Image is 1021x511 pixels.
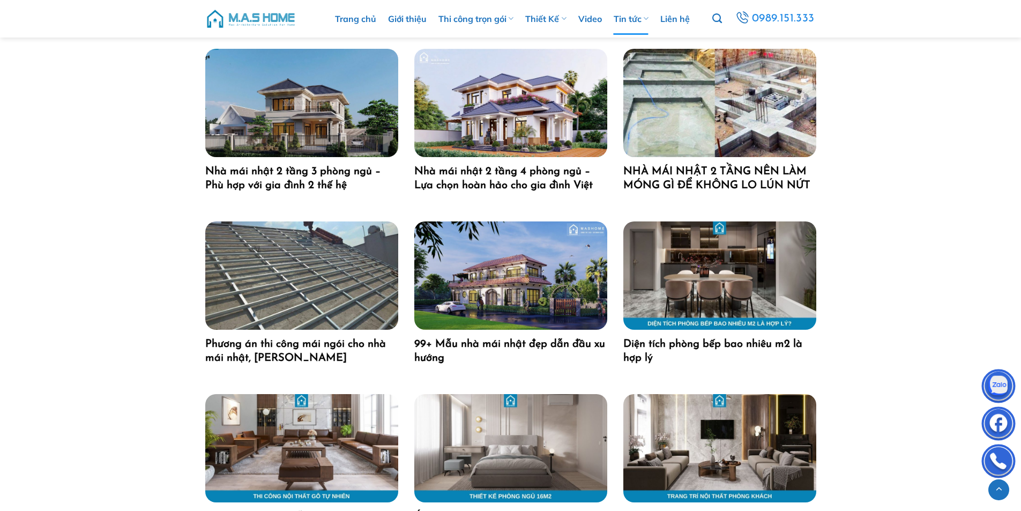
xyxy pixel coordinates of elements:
[414,394,607,502] img: Ý tưởng thiết kế phòng ngủ 16m2 đẹp 288
[982,372,1015,404] img: Zalo
[205,337,398,365] a: Phương án thi công mái ngói cho nhà mái nhật, [PERSON_NAME]
[614,3,649,35] a: Tin tức
[982,447,1015,479] img: Phone
[205,394,398,502] img: Thi công nội thất gỗ tự nhiên và những điều cần biết 287
[660,3,690,35] a: Liên hệ
[623,394,816,502] img: 7 lưu ý quan trọng khi trang trí nội thất phòng khách 289
[414,49,607,157] img: Nhà mái nhật 2 tầng 4 phòng ngủ - Lựa chọn hoàn hảo cho gia đình Việt 155
[623,49,816,157] img: NHÀ MÁI NHẬT 2 TẦNG NÊN LÀM MÓNG GÌ ĐỂ KHÔNG LO LÚN NỨT 173
[712,8,722,30] a: Tìm kiếm
[388,3,427,35] a: Giới thiệu
[988,479,1009,500] a: Lên đầu trang
[205,49,398,157] img: Nhà mái nhật 2 tầng 3 phòng ngủ - Phù hợp với gia đình 2 thế hệ 143
[414,165,607,192] a: Nhà mái nhật 2 tầng 4 phòng ngủ – Lựa chọn hoàn hảo cho gia đình Việt
[982,409,1015,441] img: Facebook
[623,165,816,192] a: NHÀ MÁI NHẬT 2 TẦNG NÊN LÀM MÓNG GÌ ĐỂ KHÔNG LO LÚN NỨT
[205,221,398,330] img: Phương án thi công mái ngói cho nhà mái nhật, mái thái 200
[578,3,602,35] a: Video
[751,10,815,28] span: 0989.151.333
[414,337,607,365] a: 99+ Mẫu nhà mái nhật đẹp dẫn đầu xu hướng
[335,3,376,35] a: Trang chủ
[205,3,296,35] img: M.A.S HOME – Tổng Thầu Thiết Kế Và Xây Nhà Trọn Gói
[414,221,607,330] img: 99+ Mẫu nhà mái nhật đẹp dẫn đầu xu hướng 205
[525,3,566,35] a: Thiết Kế
[623,337,816,365] a: Diện tích phòng bếp bao nhiêu m2 là hợp lý
[205,165,398,192] a: Nhà mái nhật 2 tầng 3 phòng ngủ – Phù hợp với gia đình 2 thế hệ
[623,221,816,330] img: Diện tích phòng bếp bao nhiêu m2 là hợp lý 285
[734,9,816,28] a: 0989.151.333
[438,3,513,35] a: Thi công trọn gói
